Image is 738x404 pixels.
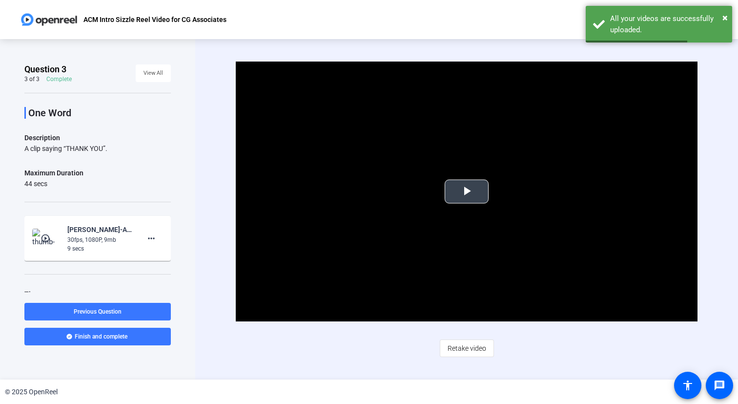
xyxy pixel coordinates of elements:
div: 9 secs [67,244,133,253]
mat-icon: message [714,380,725,391]
img: thumb-nail [32,229,61,248]
div: 3 of 3 [24,75,40,83]
button: Previous Question [24,303,171,320]
img: OpenReel logo [20,10,79,29]
div: 44 secs [24,179,83,189]
button: Play Video [445,179,489,203]
span: Question 3 [24,64,66,75]
span: View All [143,66,163,81]
div: A clip saying “THANK YOU”. [24,144,171,153]
span: × [722,12,728,23]
div: All your videos are successfully uploaded. [610,13,725,35]
mat-icon: more_horiz [145,233,157,244]
mat-icon: accessibility [682,380,694,391]
button: Close [722,10,728,25]
div: Maximum Duration [24,167,83,179]
div: Complete [46,75,72,83]
div: Video Player [236,62,697,321]
button: Finish and complete [24,328,171,345]
div: 30fps, 1080P, 9mb [67,235,133,244]
p: Description [24,132,171,144]
span: Retake video [448,339,486,358]
div: Tips: [24,288,171,300]
p: ACM Intro Sizzle Reel Video for CG Associates [83,14,226,25]
button: View All [136,64,171,82]
span: Previous Question [74,308,122,315]
mat-icon: play_circle_outline [41,234,52,243]
span: Finish and complete [75,333,127,340]
p: One Word [28,107,171,119]
button: Retake video [440,340,494,357]
div: © 2025 OpenReel [5,387,58,397]
div: [PERSON_NAME]-Advisory Council Meeting Intro Sizzle Re-ACM Intro Sizzle Reel Video for CG Associa... [67,224,133,235]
